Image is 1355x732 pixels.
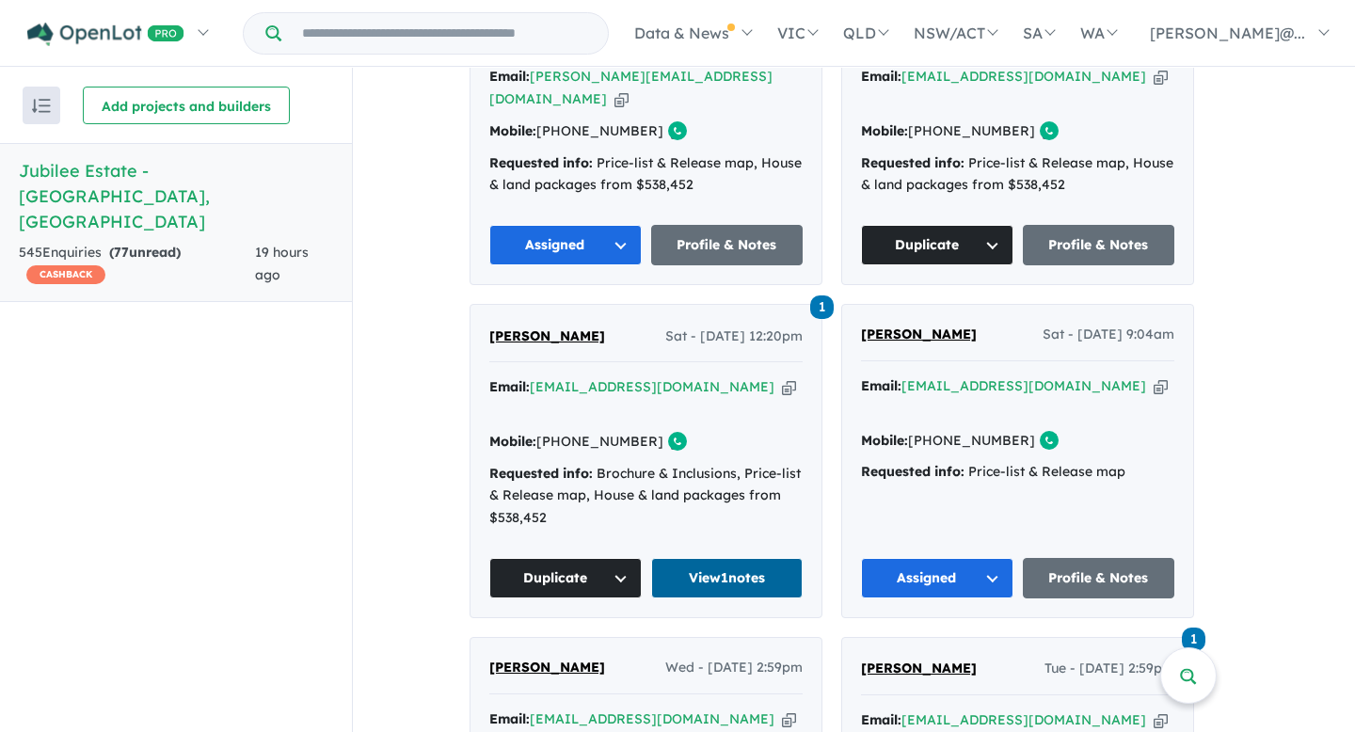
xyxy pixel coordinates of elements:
a: [PERSON_NAME] [861,658,977,680]
div: 545 Enquir ies [19,242,255,287]
button: Copy [1154,67,1168,87]
button: Copy [782,377,796,397]
a: 1 [810,293,834,318]
a: [PHONE_NUMBER] [536,122,663,139]
span: 77 [114,244,129,261]
strong: Mobile: [861,432,908,449]
span: 1 [1182,628,1205,651]
strong: Mobile: [861,122,908,139]
strong: Email: [861,711,901,728]
strong: Email: [861,377,901,394]
strong: ( unread) [109,244,181,261]
a: [EMAIL_ADDRESS][DOMAIN_NAME] [901,377,1146,394]
button: Copy [1154,710,1168,730]
span: 1 [810,295,834,319]
button: Assigned [489,225,642,265]
img: Openlot PRO Logo White [27,23,184,46]
span: Sat - [DATE] 12:20pm [665,326,803,348]
strong: Requested info: [489,154,593,171]
span: 19 hours ago [255,244,309,283]
a: [EMAIL_ADDRESS][DOMAIN_NAME] [901,68,1146,85]
strong: Requested info: [489,465,593,482]
span: CASHBACK [26,265,105,284]
a: [PHONE_NUMBER] [908,122,1035,139]
a: [PHONE_NUMBER] [536,433,663,450]
button: Copy [1154,376,1168,396]
strong: Email: [489,68,530,85]
button: Copy [614,89,629,109]
a: Profile & Notes [1023,225,1175,265]
a: [PHONE_NUMBER] [908,432,1035,449]
span: [PERSON_NAME] [489,659,605,676]
span: Tue - [DATE] 2:59pm [1044,658,1174,680]
a: [PERSON_NAME] [489,657,605,679]
div: Brochure & Inclusions, Price-list & Release map, House & land packages from $538,452 [489,463,803,530]
div: Price-list & Release map, House & land packages from $538,452 [861,152,1174,198]
span: Wed - [DATE] 2:59pm [665,657,803,679]
button: Copy [782,709,796,729]
strong: Requested info: [861,154,964,171]
strong: Email: [861,68,901,85]
span: [PERSON_NAME] [861,660,977,676]
a: [EMAIL_ADDRESS][DOMAIN_NAME] [530,378,774,395]
div: Price-list & Release map, House & land packages from $538,452 [489,152,803,198]
strong: Requested info: [861,463,964,480]
a: [PERSON_NAME] [489,326,605,348]
span: Sat - [DATE] 9:04am [1043,324,1174,346]
button: Duplicate [489,558,642,598]
strong: Email: [489,378,530,395]
button: Add projects and builders [83,87,290,124]
a: View1notes [651,558,804,598]
a: [EMAIL_ADDRESS][DOMAIN_NAME] [530,710,774,727]
strong: Mobile: [489,122,536,139]
img: sort.svg [32,99,51,113]
a: Profile & Notes [1023,558,1175,598]
strong: Email: [489,710,530,727]
span: [PERSON_NAME] [861,326,977,342]
a: 1 [1182,626,1205,651]
span: [PERSON_NAME] [489,327,605,344]
button: Duplicate [861,225,1013,265]
a: Profile & Notes [651,225,804,265]
input: Try estate name, suburb, builder or developer [285,13,604,54]
button: Assigned [861,558,1013,598]
strong: Mobile: [489,433,536,450]
a: [PERSON_NAME] [861,324,977,346]
a: [EMAIL_ADDRESS][DOMAIN_NAME] [901,711,1146,728]
div: Price-list & Release map [861,461,1174,484]
span: [PERSON_NAME]@... [1150,24,1305,42]
h5: Jubilee Estate - [GEOGRAPHIC_DATA] , [GEOGRAPHIC_DATA] [19,158,333,234]
a: [PERSON_NAME][EMAIL_ADDRESS][DOMAIN_NAME] [489,68,773,107]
